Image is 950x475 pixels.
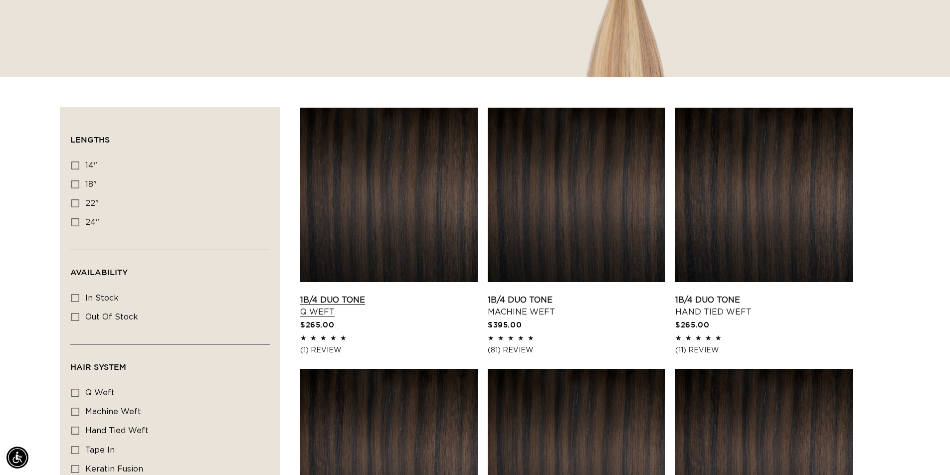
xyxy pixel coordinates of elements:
[85,199,99,207] span: 22"
[900,427,950,475] iframe: Chat Widget
[85,313,138,321] span: Out of stock
[85,389,115,397] span: q weft
[70,268,128,277] span: Availability
[85,408,141,416] span: machine weft
[6,447,28,469] div: Accessibility Menu
[70,345,270,381] summary: Hair System (0 selected)
[85,161,97,169] span: 14"
[85,427,149,435] span: hand tied weft
[675,294,853,318] a: 1B/4 Duo Tone Hand Tied Weft
[488,294,665,318] a: 1B/4 Duo Tone Machine Weft
[85,446,115,454] span: tape in
[85,218,99,226] span: 24"
[85,465,143,473] span: keratin fusion
[70,118,270,154] summary: Lengths (0 selected)
[85,294,119,302] span: In stock
[70,250,270,286] summary: Availability (0 selected)
[85,180,97,188] span: 18"
[300,294,478,318] a: 1B/4 Duo Tone Q Weft
[70,135,110,144] span: Lengths
[70,362,126,371] span: Hair System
